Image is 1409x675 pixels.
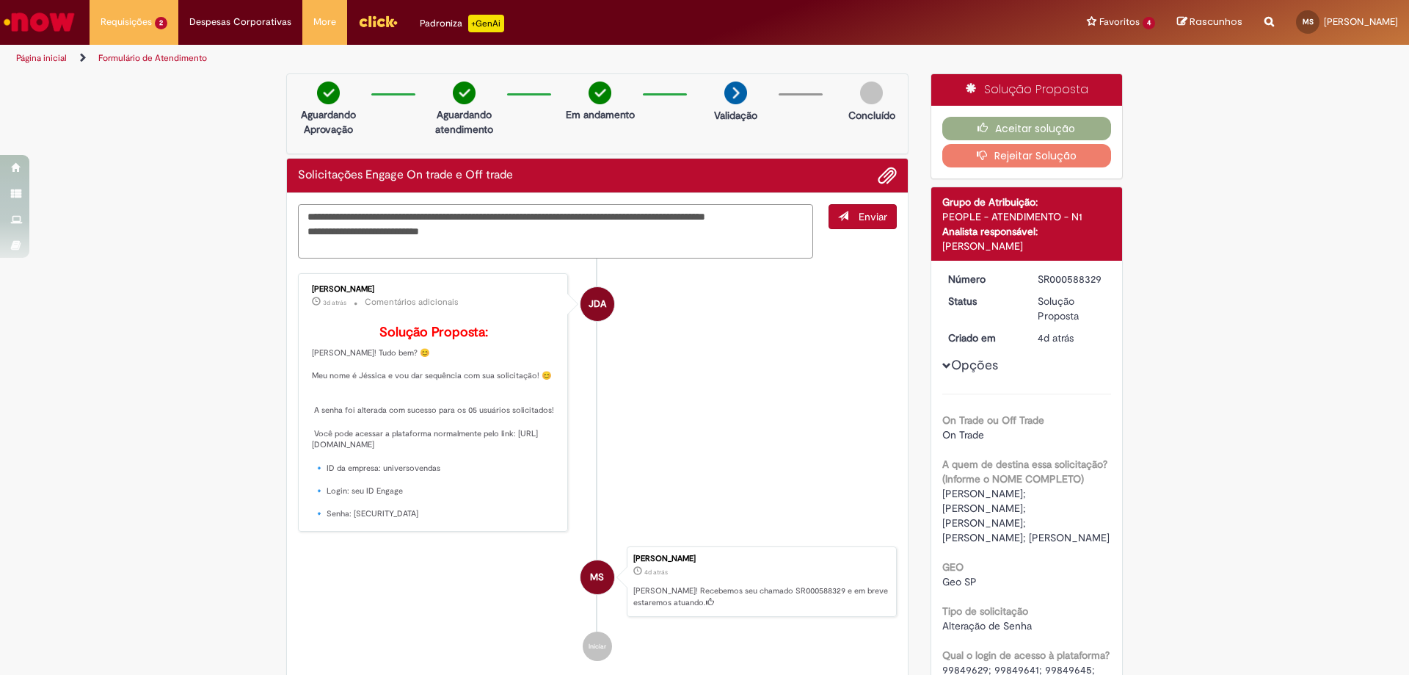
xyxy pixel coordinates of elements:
a: Formulário de Atendimento [98,52,207,64]
b: Solução Proposta: [379,324,488,341]
span: Favoritos [1099,15,1140,29]
p: +GenAi [468,15,504,32]
b: GEO [942,560,964,574]
p: Validação [714,108,757,123]
img: ServiceNow [1,7,77,37]
div: Solução Proposta [931,74,1123,106]
a: Página inicial [16,52,67,64]
span: Geo SP [942,575,977,588]
p: [PERSON_NAME]! Recebemos seu chamado SR000588329 e em breve estaremos atuando. [633,585,889,608]
small: Comentários adicionais [365,296,459,308]
span: Alteração de Senha [942,619,1032,632]
div: PEOPLE - ATENDIMENTO - N1 [942,209,1112,224]
ul: Trilhas de página [11,45,928,72]
button: Adicionar anexos [878,166,897,185]
span: MS [590,560,604,595]
div: [PERSON_NAME] [942,239,1112,253]
dt: Número [937,272,1027,286]
div: Padroniza [420,15,504,32]
div: 26/09/2025 09:43:56 [1038,331,1106,345]
button: Rejeitar Solução [942,144,1112,167]
p: [PERSON_NAME]! Tudo bem? 😊 Meu nome é Jéssica e vou dar sequência com sua solicitação! 😊 A senha ... [312,325,556,520]
b: A quem de destina essa solicitação? (Informe o NOME COMPLETO) [942,458,1107,486]
span: 2 [155,17,167,29]
span: Requisições [101,15,152,29]
div: SR000588329 [1038,272,1106,286]
time: 26/09/2025 09:43:56 [1038,331,1074,344]
span: [PERSON_NAME]; [PERSON_NAME]; [PERSON_NAME]; [PERSON_NAME]; [PERSON_NAME] [942,487,1110,544]
b: Qual o login de acesso à plataforma? [942,649,1110,662]
span: JDA [589,286,606,322]
img: arrow-next.png [724,82,747,104]
b: Tipo de solicitação [942,604,1028,618]
span: MS [1303,17,1314,26]
li: Michele Oliveira De Sa [298,546,897,617]
div: Solução Proposta [1038,294,1106,323]
span: 3d atrás [323,298,346,307]
span: Enviar [859,210,887,223]
button: Aceitar solução [942,117,1112,140]
span: More [313,15,336,29]
span: 4d atrás [1038,331,1074,344]
p: Aguardando atendimento [429,107,500,137]
div: Analista responsável: [942,224,1112,239]
span: Rascunhos [1190,15,1242,29]
textarea: Digite sua mensagem aqui... [298,204,813,259]
p: Aguardando Aprovação [293,107,364,137]
span: 4d atrás [644,568,668,577]
p: Concluído [848,108,895,123]
p: Em andamento [566,107,635,122]
div: Grupo de Atribuição: [942,195,1112,209]
img: check-circle-green.png [317,82,340,104]
dt: Criado em [937,331,1027,345]
img: click_logo_yellow_360x200.png [358,10,398,32]
a: Rascunhos [1177,15,1242,29]
span: On Trade [942,428,984,441]
h2: Solicitações Engage On trade e Off trade Histórico de tíquete [298,169,513,182]
div: [PERSON_NAME] [633,555,889,563]
time: 26/09/2025 09:43:56 [644,568,668,577]
b: On Trade ou Off Trade [942,414,1044,427]
span: 4 [1143,17,1155,29]
img: check-circle-green.png [589,82,611,104]
div: Michele Oliveira De Sa [580,560,614,594]
span: [PERSON_NAME] [1324,15,1398,28]
button: Enviar [829,204,897,229]
span: Despesas Corporativas [189,15,291,29]
div: Jessica De Andrade [580,287,614,321]
img: img-circle-grey.png [860,82,883,104]
div: [PERSON_NAME] [312,285,556,294]
dt: Status [937,294,1027,308]
img: check-circle-green.png [453,82,476,104]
